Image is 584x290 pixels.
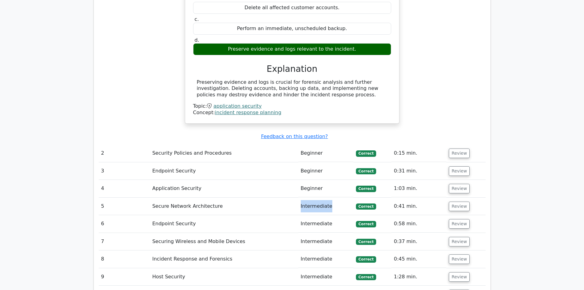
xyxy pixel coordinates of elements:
td: Endpoint Security [150,215,298,233]
td: Host Security [150,268,298,286]
td: 4 [99,180,150,197]
td: 1:03 min. [391,180,446,197]
h3: Explanation [197,64,387,74]
td: Application Security [150,180,298,197]
a: incident response planning [215,110,281,115]
td: 0:15 min. [391,145,446,162]
td: 0:41 min. [391,198,446,215]
span: Correct [356,256,376,262]
button: Review [449,237,470,246]
td: 0:37 min. [391,233,446,250]
button: Review [449,184,470,193]
td: Intermediate [298,268,354,286]
div: Preserving evidence and logs is crucial for forensic analysis and further investigation. Deleting... [197,79,387,98]
span: Correct [356,203,376,210]
div: Delete all affected customer accounts. [193,2,391,14]
td: Beginner [298,162,354,180]
span: d. [195,37,199,43]
td: Intermediate [298,233,354,250]
td: 3 [99,162,150,180]
span: Correct [356,186,376,192]
td: Securing Wireless and Mobile Devices [150,233,298,250]
span: Correct [356,150,376,157]
td: Secure Network Architecture [150,198,298,215]
span: Correct [356,221,376,227]
td: 6 [99,215,150,233]
td: 7 [99,233,150,250]
td: Security Policies and Procedures [150,145,298,162]
a: application security [213,103,261,109]
div: Perform an immediate, unscheduled backup. [193,23,391,35]
td: 0:58 min. [391,215,446,233]
span: Correct [356,239,376,245]
span: c. [195,16,199,22]
span: Correct [356,168,376,174]
div: Topic: [193,103,391,110]
td: 0:31 min. [391,162,446,180]
td: 0:45 min. [391,250,446,268]
td: Incident Response and Forensics [150,250,298,268]
td: 8 [99,250,150,268]
td: 1:28 min. [391,268,446,286]
td: Beginner [298,180,354,197]
td: 5 [99,198,150,215]
td: Endpoint Security [150,162,298,180]
td: Intermediate [298,215,354,233]
button: Review [449,254,470,264]
span: Correct [356,274,376,280]
button: Review [449,219,470,229]
td: Intermediate [298,250,354,268]
td: 9 [99,268,150,286]
button: Review [449,202,470,211]
div: Preserve evidence and logs relevant to the incident. [193,43,391,55]
td: Beginner [298,145,354,162]
div: Concept: [193,110,391,116]
td: Intermediate [298,198,354,215]
td: 2 [99,145,150,162]
button: Review [449,166,470,176]
a: Feedback on this question? [261,133,328,139]
button: Review [449,272,470,282]
button: Review [449,149,470,158]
